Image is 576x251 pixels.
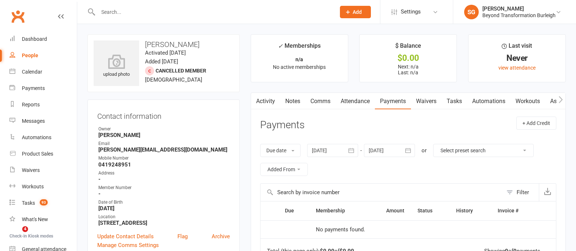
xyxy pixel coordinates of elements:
[482,5,556,12] div: [PERSON_NAME]
[305,93,336,110] a: Comms
[9,47,77,64] a: People
[7,226,25,244] iframe: Intercom live chat
[260,163,308,176] button: Added From
[340,6,371,18] button: Add
[9,7,27,26] a: Clubworx
[98,132,230,138] strong: [PERSON_NAME]
[9,195,77,211] a: Tasks 93
[411,93,442,110] a: Waivers
[145,50,186,56] time: Activated [DATE]
[98,191,230,197] strong: -
[9,113,77,129] a: Messages
[9,162,77,179] a: Waivers
[97,109,230,120] h3: Contact information
[98,126,230,133] div: Owner
[22,184,44,189] div: Workouts
[98,146,230,153] strong: [PERSON_NAME][EMAIL_ADDRESS][DOMAIN_NAME]
[450,201,491,220] th: History
[97,241,159,250] a: Manage Comms Settings
[368,201,411,220] th: Amount
[467,93,510,110] a: Automations
[22,151,53,157] div: Product Sales
[22,216,48,222] div: What's New
[517,188,529,197] div: Filter
[366,54,450,62] div: $0.00
[395,41,421,54] div: $ Balance
[280,93,305,110] a: Notes
[482,12,556,19] div: Beyond Transformation Burleigh
[260,119,305,131] h3: Payments
[96,7,330,17] input: Search...
[98,176,230,183] strong: -
[98,155,230,162] div: Mobile Number
[145,77,202,83] span: [DEMOGRAPHIC_DATA]
[422,146,427,155] div: or
[366,64,450,75] p: Next: n/a Last: n/a
[9,97,77,113] a: Reports
[464,5,479,19] div: SG
[98,220,230,226] strong: [STREET_ADDRESS]
[516,117,556,130] button: + Add Credit
[22,69,42,75] div: Calendar
[9,179,77,195] a: Workouts
[98,184,230,191] div: Member Number
[503,184,539,201] button: Filter
[22,118,45,124] div: Messages
[9,31,77,47] a: Dashboard
[251,93,280,110] a: Activity
[278,201,309,220] th: Due
[22,226,28,232] span: 4
[22,200,35,206] div: Tasks
[98,161,230,168] strong: 0419248951
[353,9,362,15] span: Add
[40,199,48,205] span: 93
[22,85,45,91] div: Payments
[9,64,77,80] a: Calendar
[375,93,411,110] a: Payments
[9,211,77,228] a: What's New
[309,220,411,239] td: No payments found.
[22,134,51,140] div: Automations
[145,58,178,65] time: Added [DATE]
[177,232,188,241] a: Flag
[510,93,545,110] a: Workouts
[475,54,559,62] div: Never
[22,36,47,42] div: Dashboard
[295,56,303,62] strong: n/a
[401,4,421,20] span: Settings
[212,232,230,241] a: Archive
[309,201,368,220] th: Membership
[97,232,154,241] a: Update Contact Details
[98,213,230,220] div: Location
[491,201,538,220] th: Invoice #
[98,140,230,147] div: Email
[98,170,230,177] div: Address
[156,68,206,74] span: Cancelled member
[442,93,467,110] a: Tasks
[9,80,77,97] a: Payments
[22,52,38,58] div: People
[22,102,40,107] div: Reports
[9,146,77,162] a: Product Sales
[502,41,532,54] div: Last visit
[22,167,40,173] div: Waivers
[273,64,326,70] span: No active memberships
[94,40,234,48] h3: [PERSON_NAME]
[278,43,283,50] i: ✓
[260,144,301,157] button: Due date
[278,41,321,55] div: Memberships
[336,93,375,110] a: Attendance
[98,205,230,212] strong: [DATE]
[9,129,77,146] a: Automations
[411,201,450,220] th: Status
[98,199,230,206] div: Date of Birth
[498,65,536,71] a: view attendance
[260,184,503,201] input: Search by invoice number
[94,54,139,78] div: upload photo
